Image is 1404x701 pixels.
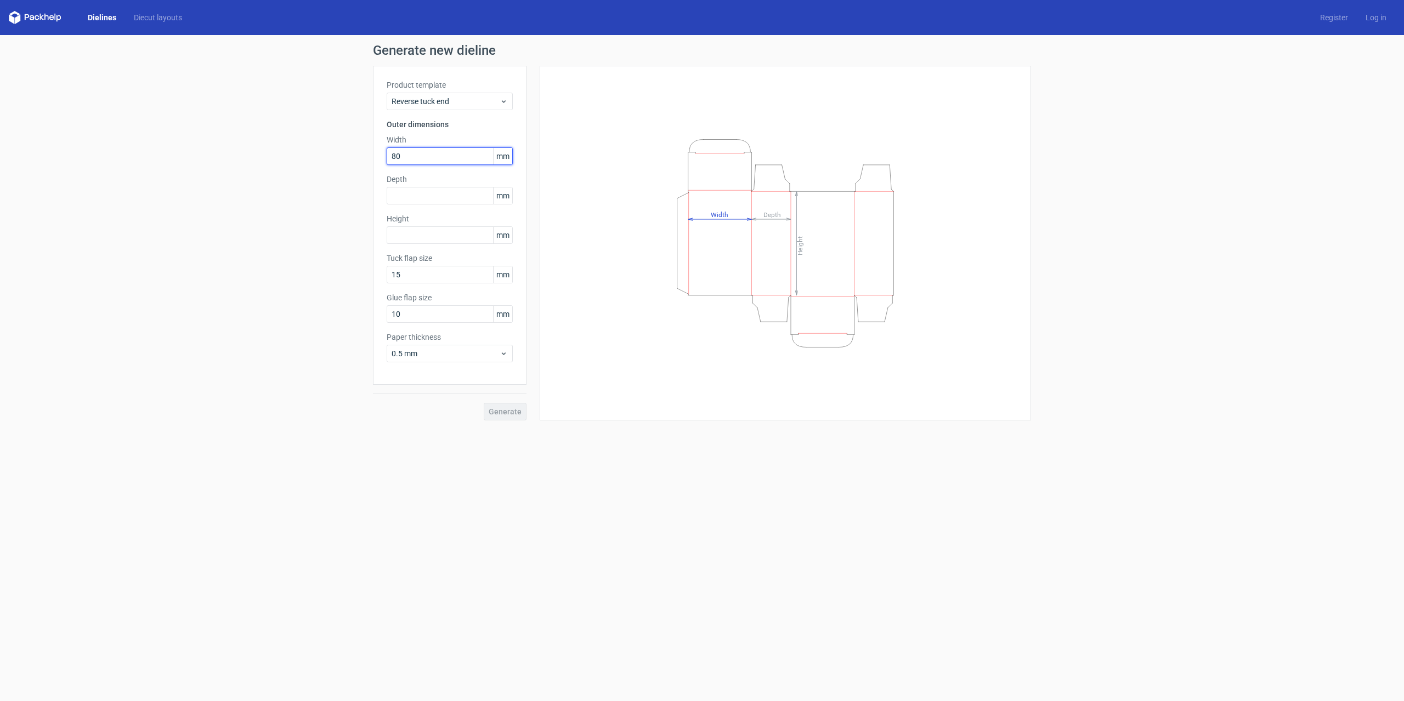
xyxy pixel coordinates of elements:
span: mm [493,148,512,164]
span: mm [493,306,512,322]
tspan: Depth [763,210,781,218]
label: Height [387,213,513,224]
label: Product template [387,79,513,90]
a: Diecut layouts [125,12,191,23]
a: Dielines [79,12,125,23]
label: Glue flap size [387,292,513,303]
a: Register [1311,12,1357,23]
label: Tuck flap size [387,253,513,264]
label: Paper thickness [387,332,513,343]
span: mm [493,266,512,283]
tspan: Width [711,210,728,218]
span: 0.5 mm [392,348,500,359]
span: Reverse tuck end [392,96,500,107]
a: Log in [1357,12,1395,23]
h3: Outer dimensions [387,119,513,130]
label: Width [387,134,513,145]
span: mm [493,227,512,243]
h1: Generate new dieline [373,44,1031,57]
tspan: Height [796,236,804,255]
label: Depth [387,174,513,185]
span: mm [493,187,512,204]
